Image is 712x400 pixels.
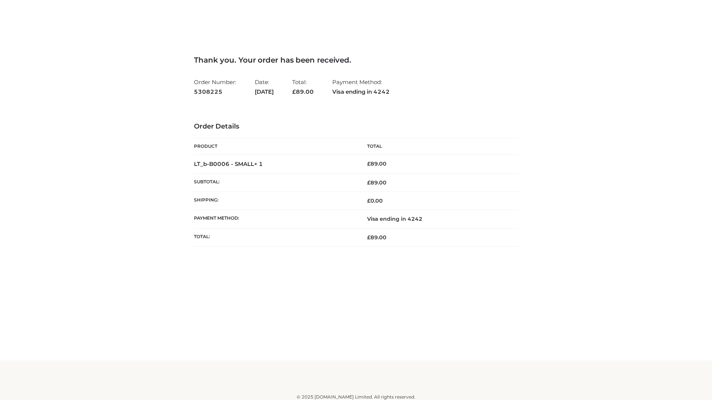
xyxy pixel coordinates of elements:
th: Product [194,138,356,155]
th: Total [356,138,518,155]
strong: [DATE] [255,87,274,97]
bdi: 0.00 [367,197,383,204]
th: Total: [194,228,356,246]
li: Payment Method: [332,76,390,98]
th: Payment method: [194,210,356,228]
span: £ [367,234,370,241]
bdi: 89.00 [367,160,386,167]
strong: LT_b-B0006 - SMALL [194,160,263,167]
strong: Visa ending in 4242 [332,87,390,97]
th: Subtotal: [194,173,356,191]
li: Date: [255,76,274,98]
h3: Order Details [194,123,518,131]
span: £ [367,179,370,186]
th: Shipping: [194,192,356,210]
td: Visa ending in 4242 [356,210,518,228]
span: 89.00 [292,88,314,95]
h3: Thank you. Your order has been received. [194,56,518,64]
li: Order Number: [194,76,236,98]
span: 89.00 [367,179,386,186]
strong: × 1 [254,160,263,167]
strong: 5308225 [194,87,236,97]
span: £ [367,197,370,204]
span: £ [292,88,296,95]
span: £ [367,160,370,167]
li: Total: [292,76,314,98]
span: 89.00 [367,234,386,241]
